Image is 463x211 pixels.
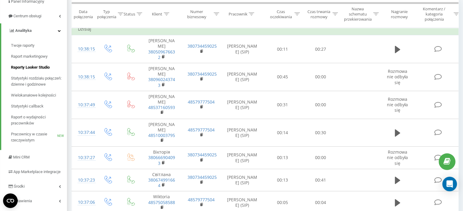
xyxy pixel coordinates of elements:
div: 10:38:15 [78,71,90,83]
td: Світлана [142,169,181,191]
span: Analityka [15,28,32,33]
a: Raporty Looker Studio [11,62,67,73]
a: Statystyki callback [11,101,67,112]
span: Raporty Looker Studio [11,64,50,70]
td: 00:30 [302,119,340,147]
div: 10:37:27 [78,152,90,164]
span: Wielokanałowe kolejności [11,92,56,98]
span: Ustawienia [13,199,32,203]
button: Open CMP widget [3,193,18,208]
a: 380674991664 [148,177,175,188]
td: [PERSON_NAME] (SIP) [221,91,264,119]
td: 00:13 [264,147,302,169]
a: 380734459025 [188,174,217,180]
td: Dzisiaj [72,23,461,35]
div: Czas trwania rozmowy [307,9,331,19]
a: 380734459025 [188,43,217,49]
div: Data połączenia [72,9,94,19]
span: Centrum obsługi [13,14,41,18]
a: 48575058588 [148,199,175,205]
div: Pracownik [228,12,247,17]
div: 10:37:06 [78,196,90,208]
a: Analityka [1,23,67,38]
a: Wielokanałowe kolejności [11,90,67,101]
div: Typ połączenia [97,9,116,19]
span: Mini CRM [13,155,30,159]
a: 380509676632 [148,49,175,60]
span: Rozmowa nie odbyła się [387,149,408,166]
td: 00:00 [302,91,340,119]
td: [PERSON_NAME] (SIP) [221,169,264,191]
span: Pracownicy w czasie rzeczywistym [11,131,57,143]
td: 00:00 [302,147,340,169]
a: Raport o wydajności pracowników [11,112,67,129]
span: Środki [14,184,25,189]
td: [PERSON_NAME] (SIP) [221,63,264,91]
a: Statystyki rozdziału połączeń: dzienne i godzinowe [11,73,67,90]
td: [PERSON_NAME] (SIP) [221,119,264,147]
td: 00:14 [264,119,302,147]
a: 48579777504 [188,99,215,105]
div: Status [124,12,135,17]
span: Statystyki callback [11,103,44,109]
a: 48537160593 [148,104,175,110]
a: 380734459025 [188,71,217,77]
span: App Marketplace integracje [13,169,61,174]
a: 48510003795 [148,132,175,138]
div: 10:37:49 [78,99,90,111]
span: Rozmowa nie odbyła się [387,96,408,113]
a: 48579777504 [188,197,215,202]
div: Nazwa schematu przekierowania [344,6,372,22]
span: Twoje raporty [11,43,34,49]
div: 10:38:15 [78,43,90,55]
td: 00:31 [264,91,302,119]
td: [PERSON_NAME] (SIP) [221,147,264,169]
a: 48579777504 [188,127,215,133]
td: 00:45 [264,63,302,91]
a: 380666904093 [148,155,175,166]
span: Statystyki rozdziału połączeń: dzienne i godzinowe [11,75,64,87]
td: 00:11 [264,35,302,63]
a: Raport marketingowy [11,51,67,62]
div: Numer biznesowy [181,9,212,19]
div: Nagranie rozmowy [384,9,414,19]
div: Czas oczekiwania [269,9,293,19]
td: [PERSON_NAME] [142,35,181,63]
div: Klient [152,12,162,17]
div: 10:37:44 [78,127,90,138]
span: Rozmowa nie odbyła się [387,68,408,85]
a: 380734459025 [188,152,217,158]
td: [PERSON_NAME] [142,63,181,91]
td: [PERSON_NAME] (SIP) [221,35,264,63]
td: [PERSON_NAME] [142,91,181,119]
a: Twoje raporty [11,40,67,51]
td: 00:13 [264,169,302,191]
td: [PERSON_NAME] [142,119,181,147]
td: 00:41 [302,169,340,191]
a: 380960243743 [148,77,175,88]
span: Raport marketingowy [11,53,47,60]
td: 00:27 [302,35,340,63]
span: Raport o wydajności pracowników [11,114,64,126]
div: Komentarz / kategoria połączenia [416,6,452,22]
td: 00:00 [302,63,340,91]
a: Pracownicy w czasie rzeczywistymNEW [11,129,67,146]
div: 10:37:23 [78,174,90,186]
div: Open Intercom Messenger [442,177,457,191]
td: Вікторія [142,147,181,169]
